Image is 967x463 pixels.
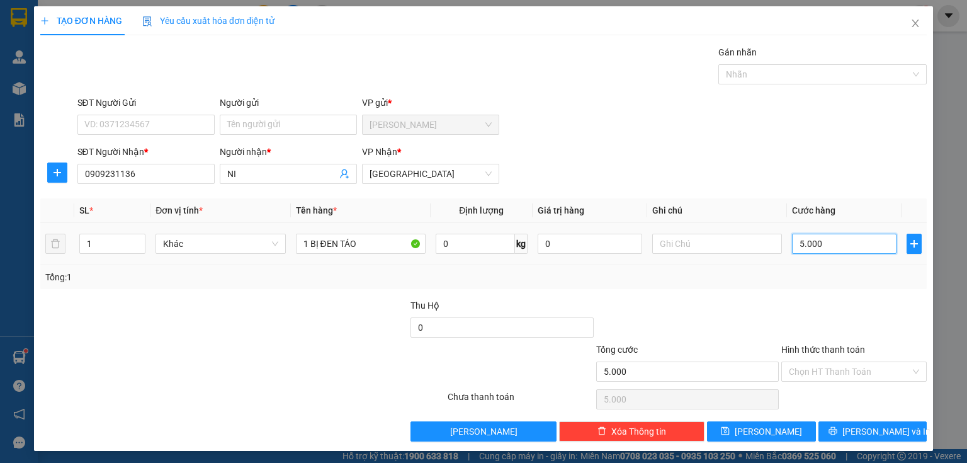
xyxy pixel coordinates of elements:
[842,425,930,438] span: [PERSON_NAME] và In
[446,390,594,412] div: Chưa thanh toán
[370,115,492,134] span: Phan Rang
[652,234,782,254] input: Ghi Chú
[45,234,65,254] button: delete
[459,205,504,215] span: Định lượng
[781,345,865,355] label: Hình thức thanh toán
[898,6,933,42] button: Close
[296,234,426,254] input: VD: Bàn, Ghế
[910,18,920,28] span: close
[410,300,439,311] span: Thu Hộ
[538,205,584,215] span: Giá trị hàng
[142,16,152,26] img: icon
[735,425,802,438] span: [PERSON_NAME]
[596,345,638,355] span: Tổng cước
[47,163,67,183] button: plus
[721,426,730,437] span: save
[339,169,349,179] span: user-add
[48,168,67,178] span: plus
[907,234,922,254] button: plus
[45,270,374,284] div: Tổng: 1
[707,421,816,442] button: save[PERSON_NAME]
[410,421,556,442] button: [PERSON_NAME]
[79,205,89,215] span: SL
[142,16,275,26] span: Yêu cầu xuất hóa đơn điện tử
[77,96,215,110] div: SĐT Người Gửi
[296,205,337,215] span: Tên hàng
[818,421,927,442] button: printer[PERSON_NAME] và In
[450,425,517,438] span: [PERSON_NAME]
[40,16,49,25] span: plus
[559,421,704,442] button: deleteXóa Thông tin
[647,198,787,223] th: Ghi chú
[370,164,492,183] span: Sài Gòn
[163,234,278,253] span: Khác
[515,234,528,254] span: kg
[611,425,666,438] span: Xóa Thông tin
[77,145,215,159] div: SĐT Người Nhận
[792,205,835,215] span: Cước hàng
[220,96,357,110] div: Người gửi
[362,96,499,110] div: VP gửi
[597,426,606,437] span: delete
[362,147,397,157] span: VP Nhận
[156,205,203,215] span: Đơn vị tính
[40,16,122,26] span: TẠO ĐƠN HÀNG
[538,234,642,254] input: 0
[220,145,357,159] div: Người nhận
[718,47,757,57] label: Gán nhãn
[828,426,837,437] span: printer
[907,239,921,249] span: plus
